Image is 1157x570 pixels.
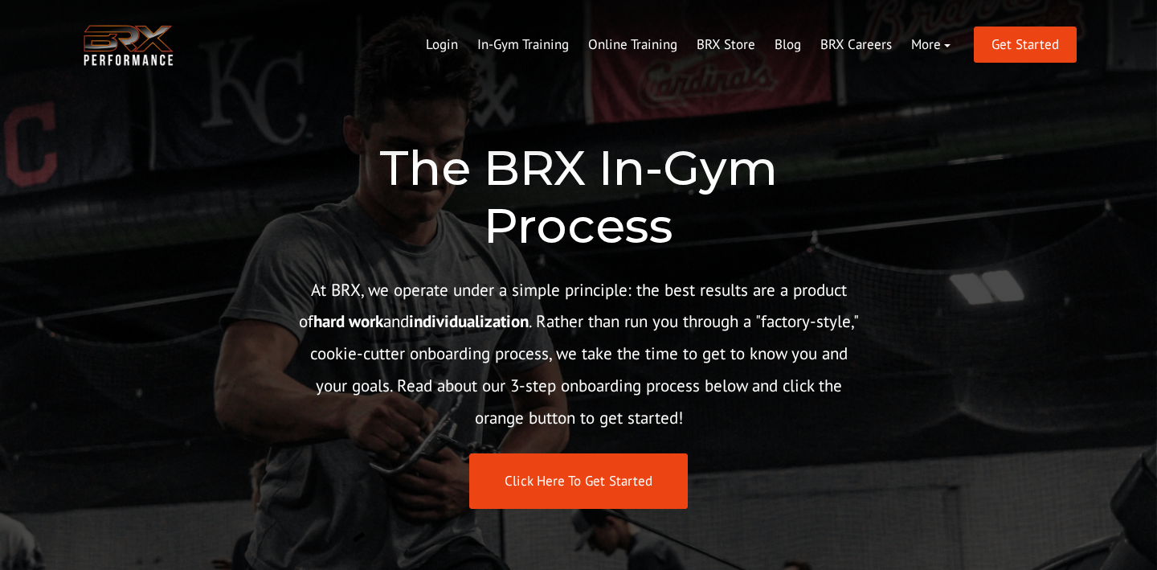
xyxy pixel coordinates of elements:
[416,26,468,64] a: Login
[468,26,578,64] a: In-Gym Training
[379,138,778,255] span: The BRX In-Gym Process
[416,26,960,64] div: Navigation Menu
[901,26,960,64] a: More
[811,26,901,64] a: BRX Careers
[578,26,687,64] a: Online Training
[765,26,811,64] a: Blog
[299,279,859,429] span: At BRX, we operate under a simple principle: the best results are a product of and . Rather than ...
[469,453,688,509] a: Click Here To Get Started
[687,26,765,64] a: BRX Store
[409,310,529,332] strong: individualization
[974,27,1077,63] a: Get Started
[80,21,177,70] img: BRX Transparent Logo-2
[313,310,383,332] strong: hard work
